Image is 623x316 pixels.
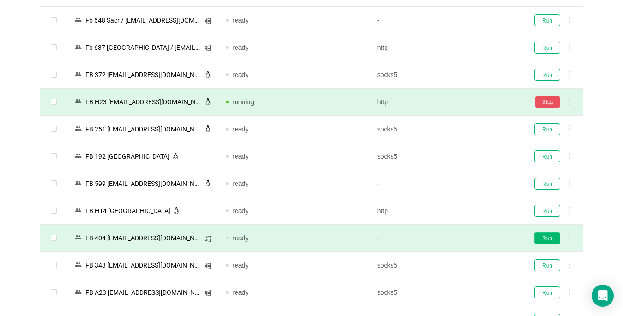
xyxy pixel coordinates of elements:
span: ready [232,17,248,24]
button: Run [534,178,560,190]
span: ready [232,234,248,242]
td: http [370,34,521,61]
button: Run [534,150,560,162]
button: Run [534,14,560,26]
div: Fb 648 Sacr / [EMAIL_ADDRESS][DOMAIN_NAME] [83,14,204,26]
i: icon: windows [204,235,211,242]
i: icon: windows [204,45,211,52]
td: socks5 [370,61,521,89]
td: socks5 [370,116,521,143]
div: FB 599 [EMAIL_ADDRESS][DOMAIN_NAME] [83,178,205,190]
button: Run [534,205,560,217]
div: FB 343 [EMAIL_ADDRESS][DOMAIN_NAME] [83,259,204,271]
div: FB 251 [EMAIL_ADDRESS][DOMAIN_NAME] [83,123,205,135]
div: FB A23 [EMAIL_ADDRESS][DOMAIN_NAME] [83,286,204,298]
button: Run [534,286,560,298]
i: icon: windows [204,262,211,269]
span: running [232,98,254,106]
div: FB 372 [EMAIL_ADDRESS][DOMAIN_NAME] [83,69,205,81]
button: Run [534,232,560,244]
div: Open Intercom Messenger [592,285,614,307]
td: http [370,197,521,225]
div: FB H14 [GEOGRAPHIC_DATA] [83,205,173,217]
i: icon: windows [204,290,211,297]
button: Stop [535,96,560,108]
div: Fb 637 [GEOGRAPHIC_DATA] / [EMAIL_ADDRESS][DOMAIN_NAME] [83,42,204,54]
i: icon: windows [204,18,211,24]
td: - [370,7,521,34]
td: - [370,170,521,197]
div: FB Н23 [EMAIL_ADDRESS][DOMAIN_NAME] [83,96,205,108]
span: ready [232,207,248,215]
td: socks5 [370,143,521,170]
span: ready [232,71,248,78]
span: ready [232,180,248,187]
div: FB 192 [GEOGRAPHIC_DATA] [83,150,172,162]
span: ready [232,262,248,269]
td: socks5 [370,279,521,306]
button: Run [534,69,560,81]
button: Run [534,259,560,271]
button: Run [534,42,560,54]
span: ready [232,153,248,160]
td: - [370,225,521,252]
span: ready [232,125,248,133]
span: ready [232,44,248,51]
td: http [370,89,521,116]
span: ready [232,289,248,296]
button: Run [534,123,560,135]
div: FB 404 [EMAIL_ADDRESS][DOMAIN_NAME] [83,232,204,244]
td: socks5 [370,252,521,279]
